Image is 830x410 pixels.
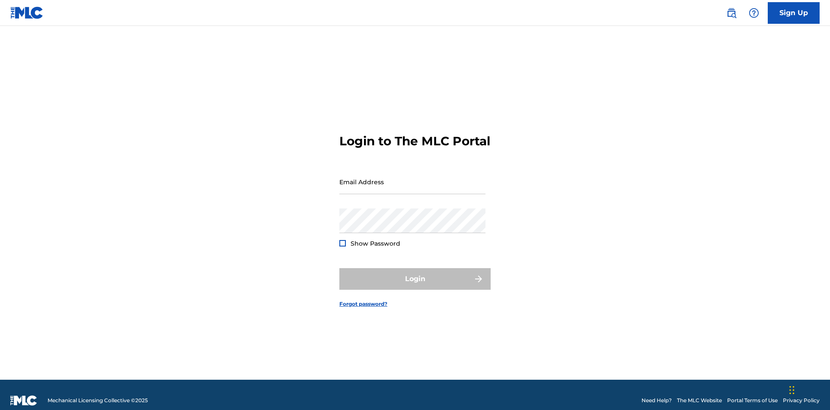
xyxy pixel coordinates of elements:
[745,4,763,22] div: Help
[726,8,737,18] img: search
[783,397,820,404] a: Privacy Policy
[10,6,44,19] img: MLC Logo
[642,397,672,404] a: Need Help?
[339,300,387,308] a: Forgot password?
[339,134,490,149] h3: Login to The MLC Portal
[727,397,778,404] a: Portal Terms of Use
[749,8,759,18] img: help
[677,397,722,404] a: The MLC Website
[48,397,148,404] span: Mechanical Licensing Collective © 2025
[723,4,740,22] a: Public Search
[351,240,400,247] span: Show Password
[789,377,795,403] div: Drag
[768,2,820,24] a: Sign Up
[10,395,37,406] img: logo
[787,368,830,410] iframe: Chat Widget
